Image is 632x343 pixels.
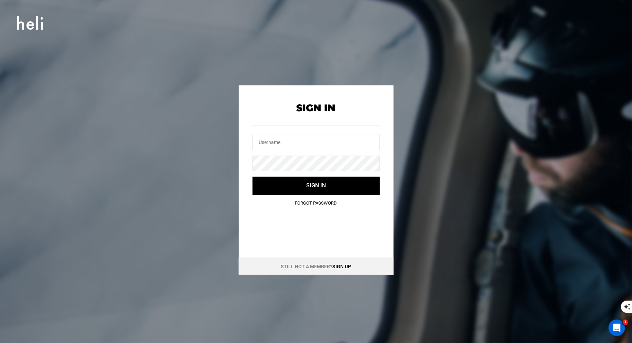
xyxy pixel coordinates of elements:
[295,200,337,206] a: Forgot Password
[253,103,380,113] h2: Sign In
[609,320,625,336] iframe: Intercom live chat
[239,258,394,275] div: Still not a member?
[333,264,351,269] a: Sign up
[253,135,380,150] input: Username
[253,177,380,195] button: Sign in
